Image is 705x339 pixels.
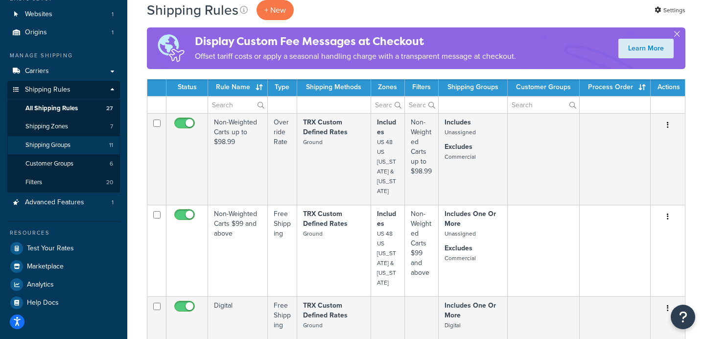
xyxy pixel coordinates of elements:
input: Search [208,97,267,113]
a: Test Your Rates [7,240,120,257]
strong: TRX Custom Defined Rates [303,209,348,229]
li: All Shipping Rules [7,99,120,118]
th: Filters [405,78,439,96]
h4: Display Custom Fee Messages at Checkout [195,33,516,49]
a: Help Docs [7,294,120,312]
span: Carriers [25,67,49,75]
h1: Shipping Rules [147,0,238,20]
span: 27 [106,104,113,113]
a: Settings [655,3,685,17]
a: Carriers [7,62,120,80]
td: Digital [208,296,268,339]
input: Search [371,97,405,113]
img: duties-banner-06bc72dcb5fe05cb3f9472aba00be2ae8eb53ab6f0d8bb03d382ba314ac3c341.png [147,27,195,69]
span: Websites [25,10,52,19]
td: Override Rate [268,113,297,205]
li: Websites [7,5,120,24]
small: Unassigned [445,229,476,238]
td: Non-Weighted Carts $99 and above [208,205,268,296]
a: Learn More [618,39,674,58]
span: Shipping Zones [25,122,68,131]
strong: Includes One Or More [445,300,496,320]
span: 11 [109,141,113,149]
span: 7 [110,122,113,131]
strong: Includes [445,117,471,127]
th: Shipping Groups [439,78,508,96]
a: Shipping Groups 11 [7,136,120,154]
th: Zones [371,78,405,96]
a: Websites 1 [7,5,120,24]
a: Shipping Zones 7 [7,118,120,136]
td: Non-Weighted Carts up to $98.99 [405,113,439,205]
strong: Excludes [445,243,472,253]
th: Actions [651,78,685,96]
span: Analytics [27,281,54,289]
td: Free Shipping [268,296,297,339]
strong: Includes [377,209,396,229]
a: Advanced Features 1 [7,194,120,212]
td: Free Shipping [268,205,297,296]
a: Shipping Rules [7,81,120,99]
span: Marketplace [27,263,64,271]
td: Non-Weighted Carts up to $98.99 [208,113,268,205]
small: Unassigned [445,128,476,137]
button: Open Resource Center [671,305,695,329]
a: Customer Groups 6 [7,155,120,173]
a: Origins 1 [7,24,120,42]
span: 20 [106,178,113,187]
li: Shipping Zones [7,118,120,136]
span: Filters [25,178,42,187]
div: Resources [7,229,120,237]
li: Shipping Rules [7,81,120,193]
span: 6 [110,160,113,168]
span: Shipping Rules [25,86,70,94]
li: Customer Groups [7,155,120,173]
strong: TRX Custom Defined Rates [303,300,348,320]
input: Search [405,97,438,113]
p: Offset tariff costs or apply a seasonal handling charge with a transparent message at checkout. [195,49,516,63]
span: 1 [112,198,114,207]
th: Customer Groups [508,78,580,96]
span: Customer Groups [25,160,73,168]
li: Advanced Features [7,194,120,212]
span: 1 [112,10,114,19]
span: All Shipping Rules [25,104,78,113]
small: Ground [303,138,323,146]
span: Shipping Groups [25,141,70,149]
th: Type [268,78,297,96]
li: Filters [7,173,120,192]
strong: Includes One Or More [445,209,496,229]
strong: Includes [377,117,396,137]
small: Ground [303,229,323,238]
span: Help Docs [27,299,59,307]
th: Shipping Methods [297,78,371,96]
small: US 48 US [US_STATE] & [US_STATE] [377,138,396,195]
span: 1 [112,28,114,37]
li: Shipping Groups [7,136,120,154]
small: Ground [303,321,323,330]
td: Non-Weighted Carts $99 and above [405,205,439,296]
a: All Shipping Rules 27 [7,99,120,118]
strong: Excludes [445,142,472,152]
strong: TRX Custom Defined Rates [303,117,348,137]
small: Commercial [445,152,476,161]
input: Search [508,97,579,113]
th: Status [166,78,208,96]
span: Test Your Rates [27,244,74,253]
a: Filters 20 [7,173,120,192]
th: Process Order : activate to sort column ascending [580,78,651,96]
span: Origins [25,28,47,37]
li: Origins [7,24,120,42]
a: Analytics [7,276,120,293]
small: Commercial [445,254,476,263]
div: Manage Shipping [7,51,120,60]
span: Advanced Features [25,198,84,207]
a: Marketplace [7,258,120,275]
small: US 48 US [US_STATE] & [US_STATE] [377,229,396,287]
small: Digital [445,321,461,330]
